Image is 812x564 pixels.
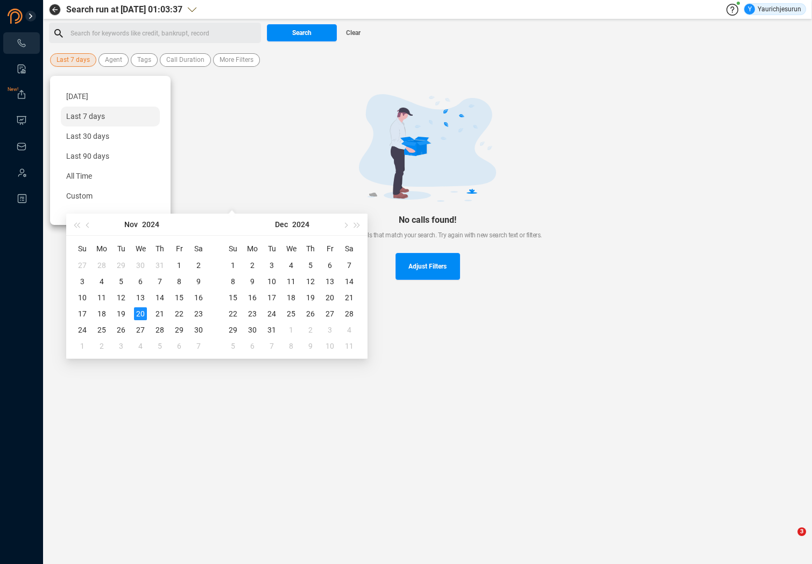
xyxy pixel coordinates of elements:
[111,338,131,354] td: 2024-12-03
[340,240,359,257] th: Sa
[320,273,340,290] td: 2024-12-13
[285,259,298,272] div: 4
[223,273,243,290] td: 2024-12-08
[304,323,317,336] div: 2
[134,340,147,352] div: 4
[281,273,301,290] td: 2024-12-11
[265,275,278,288] div: 10
[246,323,259,336] div: 30
[173,259,186,272] div: 1
[265,259,278,272] div: 3
[223,290,243,306] td: 2024-12-15
[343,323,356,336] div: 4
[111,290,131,306] td: 2024-11-12
[246,340,259,352] div: 6
[173,291,186,304] div: 15
[111,306,131,322] td: 2024-11-19
[227,340,239,352] div: 5
[227,259,239,272] div: 1
[346,24,361,41] span: Clear
[227,307,239,320] div: 22
[301,322,320,338] td: 2025-01-02
[301,290,320,306] td: 2024-12-19
[243,306,262,322] td: 2024-12-23
[134,307,147,320] div: 20
[92,240,111,257] th: Mo
[173,340,186,352] div: 6
[3,58,40,80] li: Smart Reports
[323,323,336,336] div: 3
[227,275,239,288] div: 8
[262,273,281,290] td: 2024-12-10
[265,291,278,304] div: 17
[262,257,281,273] td: 2024-12-03
[95,291,108,304] div: 11
[304,340,317,352] div: 9
[131,290,150,306] td: 2024-11-13
[166,53,204,67] span: Call Duration
[343,340,356,352] div: 11
[246,307,259,320] div: 23
[281,338,301,354] td: 2025-01-08
[262,322,281,338] td: 2024-12-31
[323,291,336,304] div: 20
[170,338,189,354] td: 2024-12-06
[267,24,337,41] button: Search
[66,112,105,121] span: Last 7 days
[243,322,262,338] td: 2024-12-30
[66,172,92,180] span: All Time
[285,323,298,336] div: 1
[223,240,243,257] th: Su
[124,214,138,235] button: Nov
[323,259,336,272] div: 6
[227,291,239,304] div: 15
[304,291,317,304] div: 19
[153,323,166,336] div: 28
[131,257,150,273] td: 2024-10-30
[223,306,243,322] td: 2024-12-22
[189,306,208,322] td: 2024-11-23
[131,53,158,67] button: Tags
[76,291,89,304] div: 10
[281,306,301,322] td: 2024-12-25
[115,323,128,336] div: 26
[292,24,312,41] span: Search
[192,340,205,352] div: 7
[281,257,301,273] td: 2024-12-04
[189,290,208,306] td: 2024-11-16
[76,259,89,272] div: 27
[50,53,96,67] button: Last 7 days
[246,291,259,304] div: 16
[340,273,359,290] td: 2024-12-14
[192,275,205,288] div: 9
[3,84,40,105] li: Exports
[142,214,159,235] button: 2024
[243,240,262,257] th: Mo
[76,307,89,320] div: 17
[275,214,288,235] button: Dec
[301,306,320,322] td: 2024-12-26
[281,240,301,257] th: We
[243,290,262,306] td: 2024-12-16
[262,290,281,306] td: 2024-12-17
[340,257,359,273] td: 2024-12-07
[73,240,92,257] th: Su
[153,259,166,272] div: 31
[304,259,317,272] div: 5
[343,259,356,272] div: 7
[189,338,208,354] td: 2024-12-07
[115,275,128,288] div: 5
[301,240,320,257] th: Th
[170,240,189,257] th: Fr
[213,53,260,67] button: More Filters
[192,291,205,304] div: 16
[150,257,170,273] td: 2024-10-31
[76,323,89,336] div: 24
[170,273,189,290] td: 2024-11-08
[337,24,369,41] button: Clear
[192,259,205,272] div: 2
[160,53,211,67] button: Call Duration
[73,257,92,273] td: 2024-10-27
[66,192,93,200] span: Custom
[246,275,259,288] div: 9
